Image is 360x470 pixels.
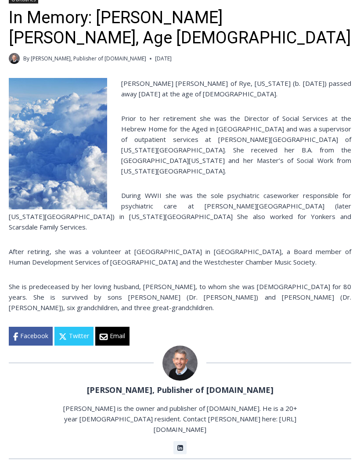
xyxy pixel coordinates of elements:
p: [PERSON_NAME] [PERSON_NAME] of Rye, [US_STATE] (b. [DATE]) passed away [DATE] at the age of [DEMO... [9,78,351,99]
a: Twitter [54,327,94,345]
a: [PERSON_NAME], Publisher of [DOMAIN_NAME] [31,55,146,62]
h1: In Memory: [PERSON_NAME] [PERSON_NAME], Age [DEMOGRAPHIC_DATA] [9,8,351,48]
p: She is predeceased by her loving husband, [PERSON_NAME], to whom she was [DEMOGRAPHIC_DATA] for 8... [9,281,351,313]
span: Open Tues. - Sun. [PHONE_NUMBER] [3,90,86,124]
p: During WWII she was the sole psychiatric caseworker responsible for psychiatric care at [PERSON_N... [9,190,351,232]
p: [PERSON_NAME] is the owner and publisher of [DOMAIN_NAME]. He is a 20+ year [DEMOGRAPHIC_DATA] re... [60,403,300,435]
a: [PERSON_NAME], Publisher of [DOMAIN_NAME] [87,385,274,395]
span: By [23,54,29,63]
a: Open Tues. - Sun. [PHONE_NUMBER] [0,88,88,109]
img: Obituary - clouds [9,78,107,209]
p: Prior to her retirement she was the Director of Social Services at the Hebrew Home for the Aged i... [9,113,351,176]
a: Email [95,327,130,345]
a: Facebook [9,327,53,345]
div: "...watching a master [PERSON_NAME] chef prepare an omakase meal is fascinating dinner theater an... [90,55,129,105]
p: After retiring, she was a volunteer at [GEOGRAPHIC_DATA] in [GEOGRAPHIC_DATA], a Board member of ... [9,246,351,267]
time: [DATE] [155,54,172,63]
a: Author image [9,53,20,64]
